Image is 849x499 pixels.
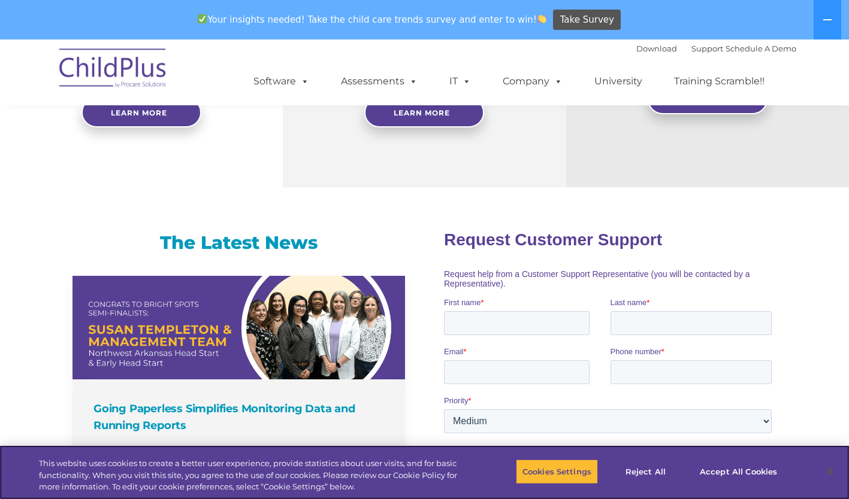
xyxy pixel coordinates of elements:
span: Last name [167,79,203,88]
span: Your insights needed! Take the child care trends survey and enter to win! [193,8,552,31]
a: Support [691,44,723,53]
div: This website uses cookies to create a better user experience, provide statistics about user visit... [39,458,467,493]
button: Accept All Cookies [693,459,784,484]
a: IT [437,69,483,93]
font: | [636,44,796,53]
img: ✅ [198,14,207,23]
h4: Going Paperless Simplifies Monitoring Data and Running Reports [93,400,387,434]
button: Reject All [608,459,683,484]
h3: The Latest News [72,231,405,255]
a: Assessments [329,69,430,93]
a: Training Scramble!! [662,69,777,93]
a: Learn More [364,98,484,127]
a: Take Survey [553,10,621,31]
span: Learn more [111,108,167,117]
span: Phone number [167,128,217,137]
a: Schedule A Demo [726,44,796,53]
a: Software [241,69,321,93]
span: Take Survey [560,10,614,31]
a: Learn more [81,98,201,127]
p: Congratulations to Bright Spots winners [PERSON_NAME] and the management team at [GEOGRAPHIC_DATA... [93,443,387,486]
button: Cookies Settings [516,459,598,484]
a: University [582,69,654,93]
img: ChildPlus by Procare Solutions [53,40,173,100]
img: 👏 [537,14,546,23]
a: Company [491,69,575,93]
a: Download [636,44,677,53]
button: Close [817,458,843,485]
span: Learn More [394,108,450,117]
